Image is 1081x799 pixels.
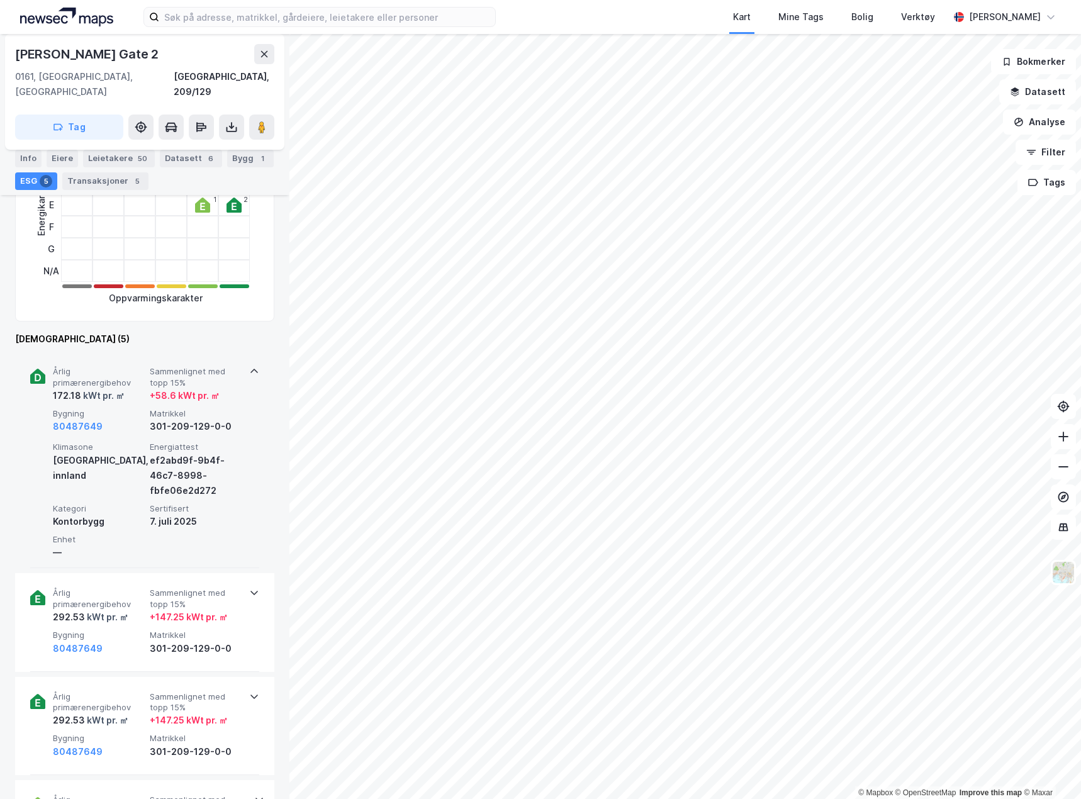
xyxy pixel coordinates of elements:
button: Bokmerker [991,49,1076,74]
span: Enhet [53,534,145,545]
span: Energiattest [150,442,242,452]
button: Tag [15,115,123,140]
div: 0161, [GEOGRAPHIC_DATA], [GEOGRAPHIC_DATA] [15,69,174,99]
input: Søk på adresse, matrikkel, gårdeiere, leietakere eller personer [159,8,495,26]
div: Bygg [227,150,274,167]
div: 2 [244,196,248,203]
div: kWt pr. ㎡ [81,388,125,403]
span: Matrikkel [150,733,242,744]
button: Analyse [1003,109,1076,135]
span: Bygning [53,630,145,640]
span: Sammenlignet med topp 15% [150,691,242,713]
div: F [43,216,59,238]
div: 5 [131,175,143,187]
button: Datasett [999,79,1076,104]
div: 292.53 [53,713,128,728]
div: + 147.25 kWt pr. ㎡ [150,610,228,625]
button: Filter [1016,140,1076,165]
div: [PERSON_NAME] [969,9,1041,25]
div: 7. juli 2025 [150,514,242,529]
button: 80487649 [53,641,103,656]
div: Eiere [47,150,78,167]
span: Bygning [53,733,145,744]
div: 172.18 [53,388,125,403]
div: Mine Tags [778,9,824,25]
div: [PERSON_NAME] Gate 2 [15,44,161,64]
div: Energikarakter [34,173,49,236]
button: 80487649 [53,744,103,759]
div: ESG [15,172,57,190]
div: kWt pr. ㎡ [85,610,128,625]
a: Improve this map [960,788,1022,797]
button: 80487649 [53,419,103,434]
div: Transaksjoner [62,172,148,190]
div: Datasett [160,150,222,167]
span: Årlig primærenergibehov [53,588,145,610]
img: logo.a4113a55bc3d86da70a041830d287a7e.svg [20,8,113,26]
span: Sammenlignet med topp 15% [150,366,242,388]
div: 6 [204,152,217,165]
span: Årlig primærenergibehov [53,691,145,713]
div: Bolig [851,9,873,25]
div: [GEOGRAPHIC_DATA], innland [53,453,145,483]
div: G [43,238,59,260]
div: kWt pr. ㎡ [85,713,128,728]
div: Kart [733,9,751,25]
a: OpenStreetMap [895,788,956,797]
div: [GEOGRAPHIC_DATA], 209/129 [174,69,274,99]
div: 50 [135,152,150,165]
div: + 147.25 kWt pr. ㎡ [150,713,228,728]
div: Leietakere [83,150,155,167]
div: Info [15,150,42,167]
div: + 58.6 kWt pr. ㎡ [150,388,220,403]
div: N/A [43,260,59,282]
a: Mapbox [858,788,893,797]
div: 1 [256,152,269,165]
div: 5 [40,175,52,187]
div: — [53,545,145,560]
div: Kontorbygg [53,514,145,529]
div: [DEMOGRAPHIC_DATA] (5) [15,332,274,347]
button: Tags [1017,170,1076,195]
iframe: Chat Widget [1018,739,1081,799]
span: Sertifisert [150,503,242,514]
span: Matrikkel [150,630,242,640]
div: 292.53 [53,610,128,625]
span: Klimasone [53,442,145,452]
div: 301-209-129-0-0 [150,419,242,434]
div: Verktøy [901,9,935,25]
div: Oppvarmingskarakter [109,291,203,306]
span: Årlig primærenergibehov [53,366,145,388]
span: Matrikkel [150,408,242,419]
span: Bygning [53,408,145,419]
div: ef2abd9f-9b4f-46c7-8998-fbfe06e2d272 [150,453,242,498]
div: 301-209-129-0-0 [150,744,242,759]
div: 301-209-129-0-0 [150,641,242,656]
span: Sammenlignet med topp 15% [150,588,242,610]
img: Z [1051,561,1075,584]
div: 1 [213,196,216,203]
div: E [43,194,59,216]
span: Kategori [53,503,145,514]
